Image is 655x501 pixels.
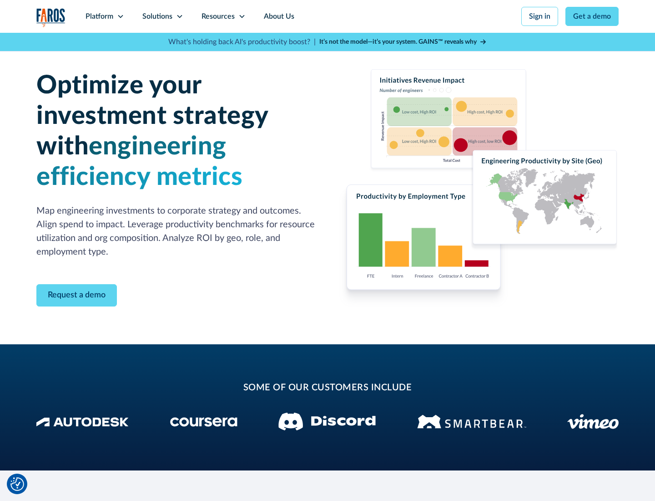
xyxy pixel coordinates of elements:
a: Sign in [521,7,558,26]
p: Map engineering investments to corporate strategy and outcomes. Align spend to impact. Leverage p... [36,204,317,259]
div: Platform [86,11,113,22]
p: What's holding back AI's productivity boost? | [168,36,316,47]
a: It’s not the model—it’s your system. GAINS™ reveals why [319,37,487,47]
h2: some of our customers include [109,381,546,394]
strong: It’s not the model—it’s your system. GAINS™ reveals why [319,39,477,45]
a: Get a demo [565,7,619,26]
a: Contact Modal [36,284,117,307]
div: Resources [202,11,235,22]
img: Discord logo [278,413,376,430]
h1: Optimize your investment strategy with [36,71,317,193]
img: Vimeo logo [567,414,619,429]
img: Revisit consent button [10,477,24,491]
button: Cookie Settings [10,477,24,491]
img: Autodesk Logo [36,417,129,427]
div: Solutions [142,11,172,22]
img: Coursera Logo [170,417,237,427]
span: engineering efficiency metrics [36,134,242,190]
img: Charts displaying initiatives revenue impact, productivity by employment type and engineering pro... [338,69,619,308]
img: Smartbear Logo [417,413,526,430]
a: home [36,8,65,27]
img: Logo of the analytics and reporting company Faros. [36,8,65,27]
